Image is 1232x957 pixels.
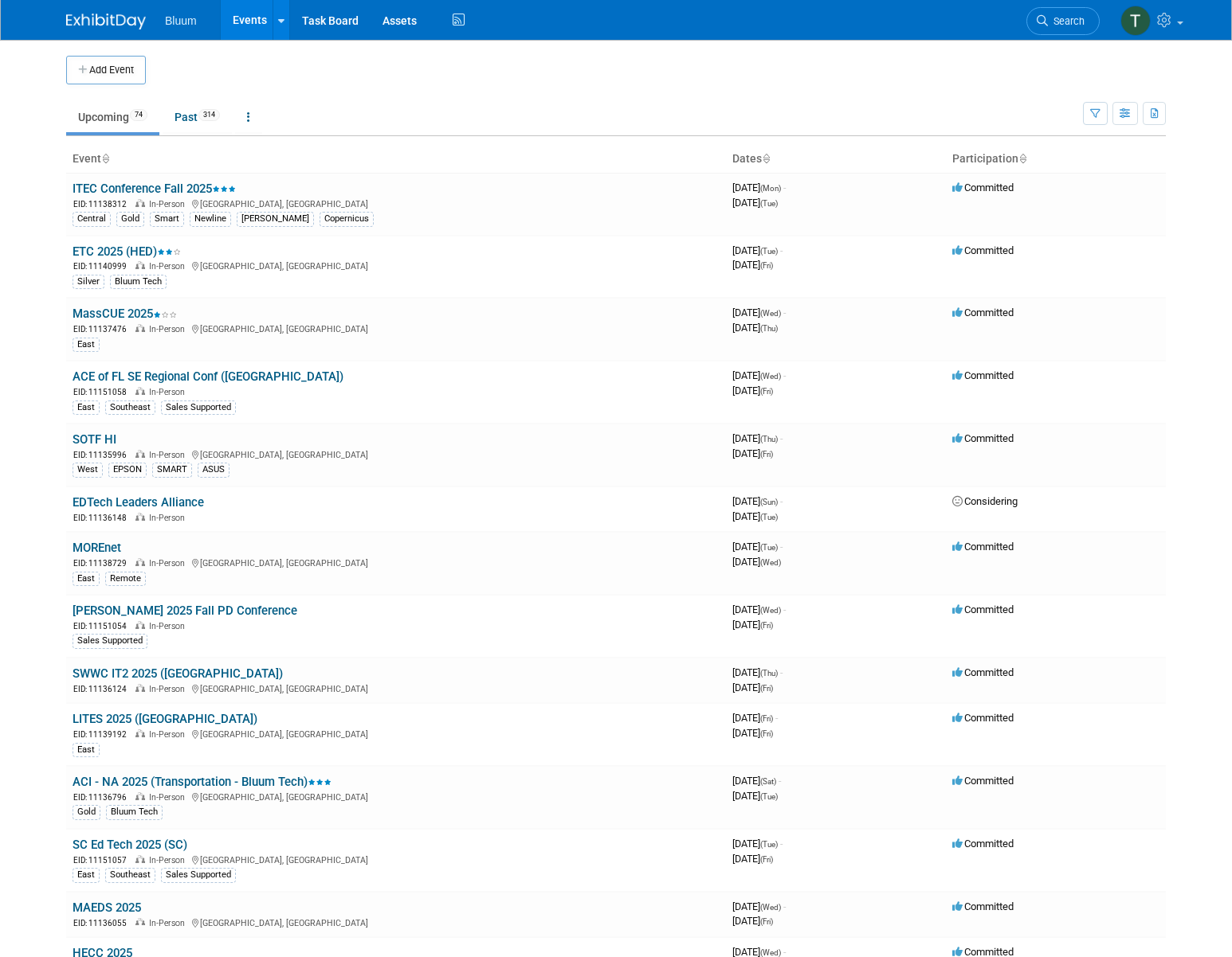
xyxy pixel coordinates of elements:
[760,917,773,926] span: (Fri)
[73,451,133,459] span: EID: 11135996
[73,182,236,196] a: ITEC Conference Fall 2025
[726,146,946,173] th: Dates
[732,182,786,193] span: [DATE]
[73,197,720,210] div: [GEOGRAPHIC_DATA], [GEOGRAPHIC_DATA]
[73,259,720,272] div: [GEOGRAPHIC_DATA], [GEOGRAPHIC_DATA]
[165,14,197,27] span: Bluum
[110,275,167,289] div: Bluum Tech
[760,498,778,506] span: (Sun)
[783,182,786,193] span: -
[760,948,781,957] span: (Wed)
[760,261,773,270] span: (Fri)
[130,109,147,121] span: 74
[320,212,374,226] div: Copernicus
[149,324,190,334] span: In-Person
[149,729,190,740] span: In-Person
[73,685,133,693] span: EID: 11136124
[73,447,720,461] div: [GEOGRAPHIC_DATA], [GEOGRAPHIC_DATA]
[73,244,181,259] a: ETC 2025 (HED)
[73,325,133,334] span: EID: 11137476
[760,777,776,786] span: (Sat)
[952,838,1014,850] span: Committed
[73,622,133,631] span: EID: 11151054
[198,109,220,121] span: 314
[73,307,177,321] a: MassCUE 2025
[783,369,786,381] span: -
[150,212,184,226] div: Smart
[732,197,778,209] span: [DATE]
[73,775,332,789] a: ACI - NA 2025 (Transportation - Bluum Tech)
[73,212,111,226] div: Central
[149,199,190,209] span: In-Person
[732,603,786,615] span: [DATE]
[73,572,100,586] div: East
[73,790,720,803] div: [GEOGRAPHIC_DATA], [GEOGRAPHIC_DATA]
[73,495,204,510] a: EDTech Leaders Alliance
[732,259,773,271] span: [DATE]
[760,606,781,615] span: (Wed)
[73,432,116,447] a: SOTF HI
[732,385,773,396] span: [DATE]
[73,727,720,740] div: [GEOGRAPHIC_DATA], [GEOGRAPHIC_DATA]
[732,619,773,631] span: [DATE]
[149,918,190,928] span: In-Person
[73,730,133,739] span: EID: 11139192
[149,513,190,523] span: In-Person
[198,463,230,477] div: ASUS
[952,712,1014,724] span: Committed
[946,146,1166,173] th: Participation
[760,684,773,693] span: (Fri)
[760,387,773,396] span: (Fri)
[780,838,783,850] span: -
[135,513,145,521] img: In-Person Event
[73,853,720,866] div: [GEOGRAPHIC_DATA], [GEOGRAPHIC_DATA]
[760,372,781,381] span: (Wed)
[760,714,773,723] span: (Fri)
[73,559,133,568] span: EID: 11138729
[732,541,783,553] span: [DATE]
[780,541,783,553] span: -
[73,793,133,802] span: EID: 11136796
[105,868,155,882] div: Southeast
[952,432,1014,444] span: Committed
[732,447,773,459] span: [DATE]
[760,855,773,864] span: (Fri)
[152,463,192,477] div: SMART
[732,666,783,678] span: [DATE]
[760,729,773,738] span: (Fri)
[66,14,146,29] img: ExhibitDay
[952,603,1014,615] span: Committed
[135,684,145,692] img: In-Person Event
[762,152,770,165] a: Sort by Start Date
[135,387,145,395] img: In-Person Event
[732,369,786,381] span: [DATE]
[1048,15,1085,27] span: Search
[73,838,187,852] a: SC Ed Tech 2025 (SC)
[760,840,778,849] span: (Tue)
[73,603,297,618] a: [PERSON_NAME] 2025 Fall PD Conference
[73,919,133,928] span: EID: 11136055
[760,247,778,256] span: (Tue)
[952,775,1014,787] span: Committed
[149,387,190,397] span: In-Person
[149,792,190,803] span: In-Person
[783,603,786,615] span: -
[135,792,145,800] img: In-Person Event
[732,838,783,850] span: [DATE]
[135,450,145,458] img: In-Person Event
[732,322,778,334] span: [DATE]
[73,369,343,384] a: ACE of FL SE Regional Conf ([GEOGRAPHIC_DATA])
[952,900,1014,912] span: Committed
[190,212,231,226] div: Newline
[760,513,778,521] span: (Tue)
[732,900,786,912] span: [DATE]
[952,666,1014,678] span: Committed
[732,727,773,739] span: [DATE]
[161,868,236,882] div: Sales Supported
[732,915,773,927] span: [DATE]
[780,244,783,256] span: -
[135,855,145,863] img: In-Person Event
[73,556,720,569] div: [GEOGRAPHIC_DATA], [GEOGRAPHIC_DATA]
[760,543,778,552] span: (Tue)
[135,729,145,737] img: In-Person Event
